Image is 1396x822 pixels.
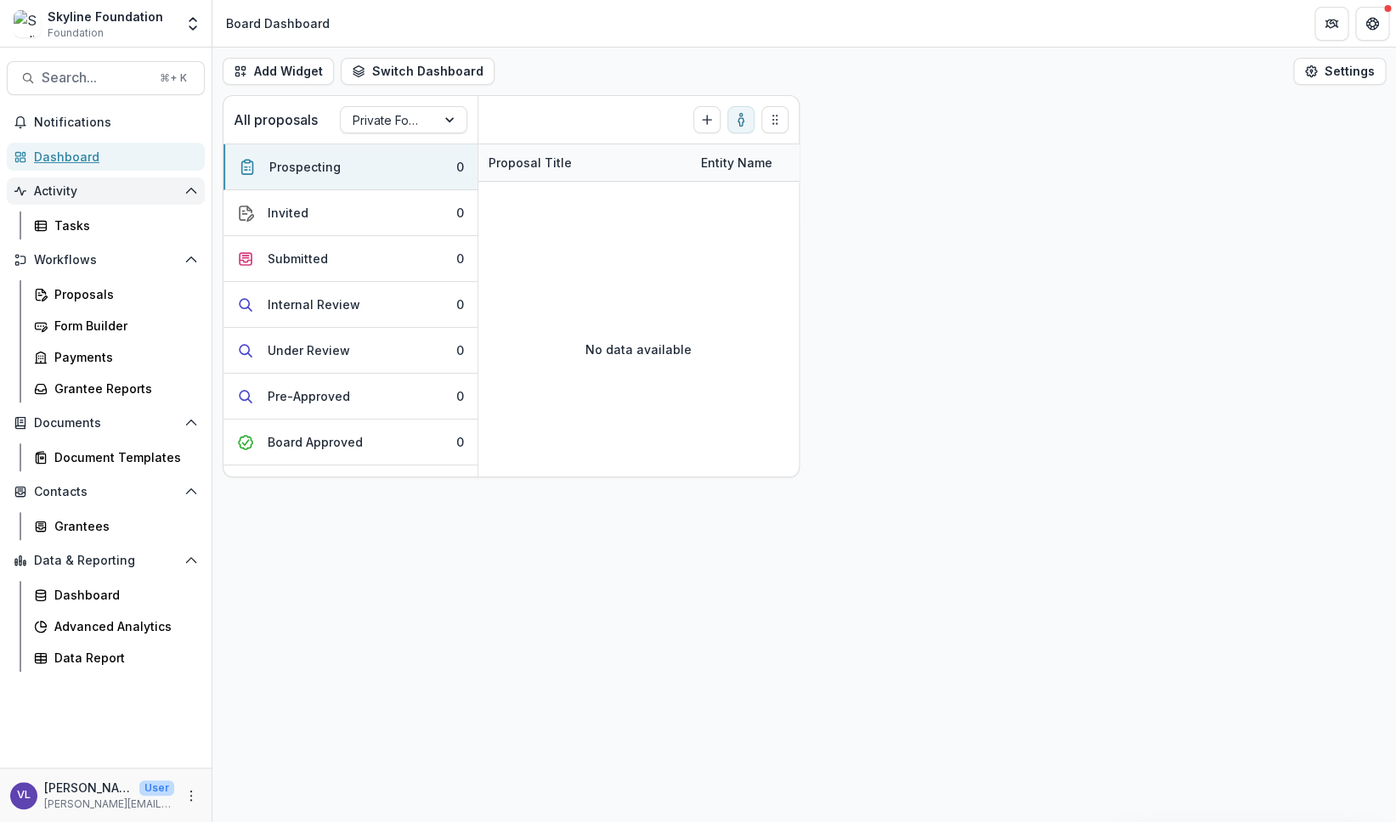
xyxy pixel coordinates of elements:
button: Notifications [7,109,205,136]
a: Tasks [27,211,205,239]
button: Open entity switcher [181,7,205,41]
a: Dashboard [27,581,205,609]
button: Open Contacts [7,478,205,505]
button: Internal Review0 [223,282,478,328]
div: Proposal Title [478,144,691,181]
div: Valerie Lewis [17,790,31,801]
p: All proposals [234,110,318,130]
div: Pre-Approved [268,387,350,405]
button: Under Review0 [223,328,478,374]
a: Proposals [27,280,205,308]
a: Grantee Reports [27,374,205,403]
div: Tasks [54,217,191,234]
button: Submitted0 [223,236,478,282]
button: Add Widget [223,58,334,85]
button: Partners [1314,7,1348,41]
div: Payments [54,348,191,366]
span: Contacts [34,485,178,499]
div: 0 [456,387,464,405]
button: Board Approved0 [223,419,478,465]
div: Proposals [54,285,191,303]
a: Form Builder [27,312,205,340]
button: Create Proposal [693,106,721,133]
span: Search... [42,70,150,86]
div: Skyline Foundation [48,8,163,25]
div: Form Builder [54,317,191,335]
div: Proposal Title [478,154,582,172]
button: Get Help [1355,7,1389,41]
p: No data available [585,341,692,358]
button: Switch Dashboard [341,58,495,85]
div: 0 [456,296,464,313]
div: Entity Name [691,144,903,181]
div: 0 [456,250,464,267]
div: ⌘ + K [156,69,190,87]
button: Open Workflows [7,246,205,273]
div: Board Approved [268,433,363,451]
div: Prospecting [269,158,341,176]
span: Foundation [48,25,104,41]
button: Open Activity [7,177,205,205]
button: Pre-Approved0 [223,374,478,419]
button: Prospecting0 [223,144,478,190]
div: Document Templates [54,448,191,466]
span: Data & Reporting [34,554,178,568]
img: Skyline Foundation [14,10,41,37]
div: 0 [456,341,464,359]
a: Advanced Analytics [27,612,205,640]
p: [PERSON_NAME][EMAIL_ADDRESS][DOMAIN_NAME] [44,797,174,812]
div: Internal Review [268,296,360,313]
button: Invited0 [223,190,478,236]
p: [PERSON_NAME] [44,779,133,797]
div: Submitted [268,250,328,267]
a: Dashboard [7,143,205,171]
button: More [181,785,201,806]
div: Invited [268,204,308,222]
button: Drag [761,106,788,133]
button: Settings [1293,58,1386,85]
button: Search... [7,61,205,95]
span: Notifications [34,115,198,130]
div: Grantee Reports [54,380,191,397]
button: toggle-assigned-to-me [727,106,755,133]
div: Advanced Analytics [54,617,191,635]
div: Dashboard [54,586,191,604]
a: Payments [27,343,205,371]
a: Document Templates [27,443,205,471]
a: Data Report [27,644,205,672]
button: Open Data & Reporting [7,547,205,574]
span: Documents [34,416,178,431]
div: Data Report [54,649,191,667]
div: Dashboard [34,148,191,166]
span: Activity [34,184,178,199]
div: 0 [456,158,464,176]
div: 0 [456,204,464,222]
div: Grantees [54,517,191,535]
span: Workflows [34,253,178,267]
div: 0 [456,433,464,451]
div: Board Dashboard [226,14,330,32]
div: Under Review [268,341,350,359]
a: Grantees [27,512,205,540]
div: Entity Name [691,154,783,172]
button: Open Documents [7,409,205,436]
nav: breadcrumb [219,11,336,36]
p: User [139,780,174,796]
